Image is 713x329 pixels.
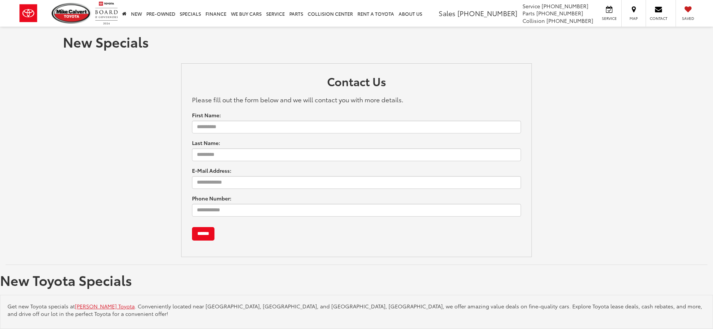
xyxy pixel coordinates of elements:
span: Service [522,2,540,10]
span: Sales [439,8,455,18]
span: [PHONE_NUMBER] [542,2,588,10]
label: E-Mail Address: [192,167,231,174]
p: Please fill out the form below and we will contact you with more details. [192,95,521,104]
span: Saved [680,16,696,21]
a: [PERSON_NAME] Toyota [75,302,135,310]
span: Parts [522,9,535,17]
span: [PHONE_NUMBER] [457,8,517,18]
label: Phone Number: [192,194,231,202]
span: Contact [650,16,667,21]
span: [PHONE_NUMBER] [536,9,583,17]
h1: New Specials [63,34,650,49]
img: Mike Calvert Toyota [52,3,91,24]
h2: Contact Us [192,75,521,91]
span: Collision [522,17,545,24]
p: Get new Toyota specials at . Conveniently located near [GEOGRAPHIC_DATA], [GEOGRAPHIC_DATA], and ... [7,302,706,317]
span: Service [601,16,618,21]
label: First Name: [192,111,221,119]
span: Map [625,16,642,21]
span: [PHONE_NUMBER] [546,17,593,24]
label: Last Name: [192,139,220,147]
